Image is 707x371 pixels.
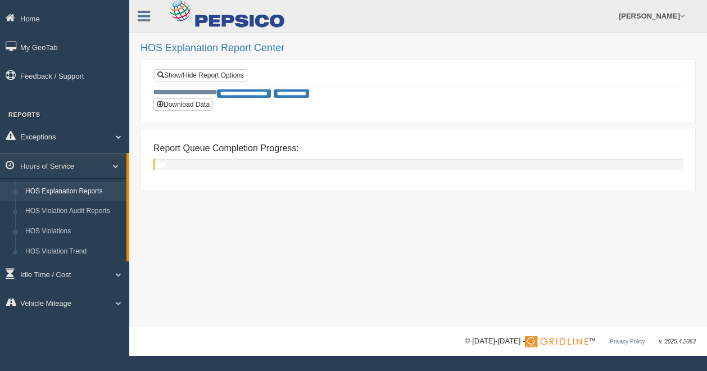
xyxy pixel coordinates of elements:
a: HOS Violations [20,221,126,242]
a: Privacy Policy [610,338,645,345]
div: © [DATE]-[DATE] - ™ [465,336,696,347]
a: HOS Violation Audit Reports [20,201,126,221]
h2: HOS Explanation Report Center [141,43,696,54]
a: HOS Violation Trend [20,242,126,262]
button: Download Data [153,98,213,111]
img: Gridline [525,336,588,347]
span: v. 2025.4.2063 [659,338,696,345]
h4: Report Queue Completion Progress: [153,143,683,153]
a: Show/Hide Report Options [154,69,247,82]
a: HOS Explanation Reports [20,182,126,202]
